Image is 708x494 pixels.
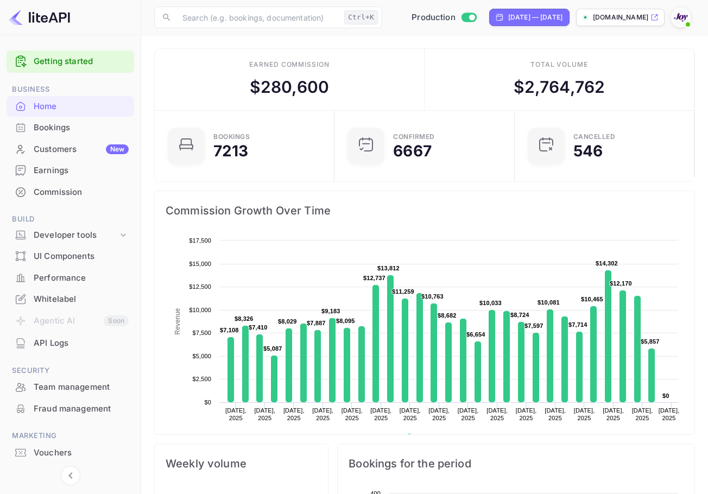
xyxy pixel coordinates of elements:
[7,333,134,354] div: API Logs
[538,299,560,306] text: $10,081
[321,308,340,314] text: $9,183
[7,398,134,419] a: Fraud management
[516,407,537,421] text: [DATE], 2025
[438,312,457,319] text: $8,682
[220,327,239,333] text: $7,108
[596,260,618,267] text: $14,302
[34,250,129,263] div: UI Components
[545,407,566,421] text: [DATE], 2025
[412,11,456,24] span: Production
[213,143,249,159] div: 7213
[263,345,282,352] text: $5,087
[7,442,134,463] a: Vouchers
[283,407,305,421] text: [DATE], 2025
[7,430,134,442] span: Marketing
[573,134,616,140] div: CANCELLED
[192,376,211,382] text: $2,500
[574,407,595,421] text: [DATE], 2025
[508,12,562,22] div: [DATE] — [DATE]
[7,96,134,116] a: Home
[189,237,211,244] text: $17,500
[416,434,444,441] text: Revenue
[307,320,326,326] text: $7,887
[166,455,317,472] span: Weekly volume
[7,365,134,377] span: Security
[34,164,129,177] div: Earnings
[7,246,134,267] div: UI Components
[7,117,134,137] a: Bookings
[342,407,363,421] text: [DATE], 2025
[225,407,246,421] text: [DATE], 2025
[581,296,603,302] text: $10,465
[192,353,211,359] text: $5,000
[7,268,134,288] a: Performance
[7,442,134,464] div: Vouchers
[106,144,129,154] div: New
[204,399,211,406] text: $0
[34,293,129,306] div: Whitelabel
[166,202,684,219] span: Commission Growth Over Time
[34,403,129,415] div: Fraud management
[7,289,134,310] div: Whitelabel
[7,246,134,266] a: UI Components
[524,322,543,329] text: $7,597
[7,289,134,309] a: Whitelabel
[530,60,589,69] div: Total volume
[479,300,502,306] text: $10,033
[61,466,80,485] button: Collapse navigation
[489,9,570,26] div: Click to change the date range period
[659,407,680,421] text: [DATE], 2025
[7,213,134,225] span: Build
[254,407,275,421] text: [DATE], 2025
[176,7,340,28] input: Search (e.g. bookings, documentation)
[593,12,648,22] p: [DOMAIN_NAME]
[421,293,444,300] text: $10,763
[7,182,134,203] div: Commission
[672,9,690,26] img: With Joy
[393,134,435,140] div: Confirmed
[189,261,211,267] text: $15,000
[34,447,129,459] div: Vouchers
[34,122,129,134] div: Bookings
[7,139,134,160] div: CustomersNew
[610,280,632,287] text: $12,170
[34,272,129,284] div: Performance
[641,338,660,345] text: $5,857
[370,407,391,421] text: [DATE], 2025
[7,160,134,180] a: Earnings
[278,318,297,325] text: $8,029
[34,381,129,394] div: Team management
[250,75,329,99] div: $ 280,600
[34,229,118,242] div: Developer tools
[393,143,432,159] div: 6667
[249,60,330,69] div: Earned commission
[510,312,529,318] text: $8,724
[7,377,134,398] div: Team management
[428,407,450,421] text: [DATE], 2025
[249,324,268,331] text: $7,410
[7,226,134,245] div: Developer tools
[34,337,129,350] div: API Logs
[7,139,134,159] a: CustomersNew
[344,10,378,24] div: Ctrl+K
[189,307,211,313] text: $10,000
[7,96,134,117] div: Home
[192,330,211,336] text: $7,500
[34,100,129,113] div: Home
[235,315,254,322] text: $8,326
[7,50,134,73] div: Getting started
[7,160,134,181] div: Earnings
[34,55,129,68] a: Getting started
[7,117,134,138] div: Bookings
[7,333,134,353] a: API Logs
[7,182,134,202] a: Commission
[213,134,250,140] div: Bookings
[568,321,587,328] text: $7,714
[377,265,400,271] text: $13,812
[363,275,385,281] text: $12,737
[400,407,421,421] text: [DATE], 2025
[603,407,624,421] text: [DATE], 2025
[7,268,134,289] div: Performance
[407,11,481,24] div: Switch to Sandbox mode
[514,75,605,99] div: $ 2,764,762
